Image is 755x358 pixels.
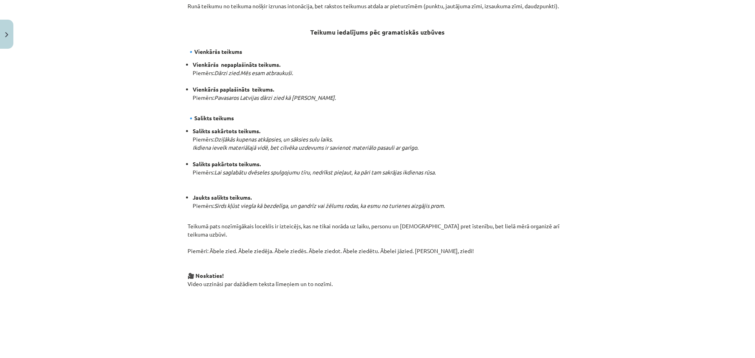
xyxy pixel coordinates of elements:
[193,61,280,68] strong: Vienkāršs nepaplašināts teikums.
[188,272,224,279] strong: 🎥 Noskaties!
[193,61,567,85] li: Piemērs:
[188,106,567,122] p: 🔹
[193,127,260,134] strong: Salikts sakārtots teikums.
[214,69,293,76] em: Dārzi zied.Mēs esam atbraukuši.
[194,114,234,121] strong: Salikts teikums
[214,94,336,101] em: Pavasaros Latvijas dārzi zied kā [PERSON_NAME].
[214,202,445,209] em: Sirds kļūst viegla kā bezdelīga, un gandrīz vai žēlums rodas, ka esmu no turienes aizgājis prom.
[193,136,418,151] em: Dziļākās kupenas atkāpsies, un sāksies sulu laiks. Ikdiena ievelk materiālajā vidē, bet cilvēka u...
[194,48,242,55] strong: Vienkāršs teikums
[193,86,274,93] strong: Vienkāršs paplašināts teikums.
[193,85,567,102] li: Piemērs:
[188,39,567,56] p: 🔹
[193,160,567,176] li: Piemērs:
[193,194,252,201] strong: Jaukts salikts teikums.
[193,160,261,167] strong: Salikts pakārtots teikums.
[5,32,8,37] img: icon-close-lesson-0947bae3869378f0d4975bcd49f059093ad1ed9edebbc8119c70593378902aed.svg
[310,28,445,36] strong: Teikumu iedalījums pēc gramatiskās uzbūves
[214,169,436,176] em: Lai saglabātu dvēseles spulgojumu tīru, nedrīkst pieļaut, ka pāri tam sakrājas ikdienas rūsa.
[193,127,567,160] li: Piemērs:
[193,193,567,210] li: Piemērs:
[188,214,567,288] p: Teikumā pats nozīmīgākais loceklis ir izteicējs, kas ne tikai norāda uz laiku, personu un [DEMOGR...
